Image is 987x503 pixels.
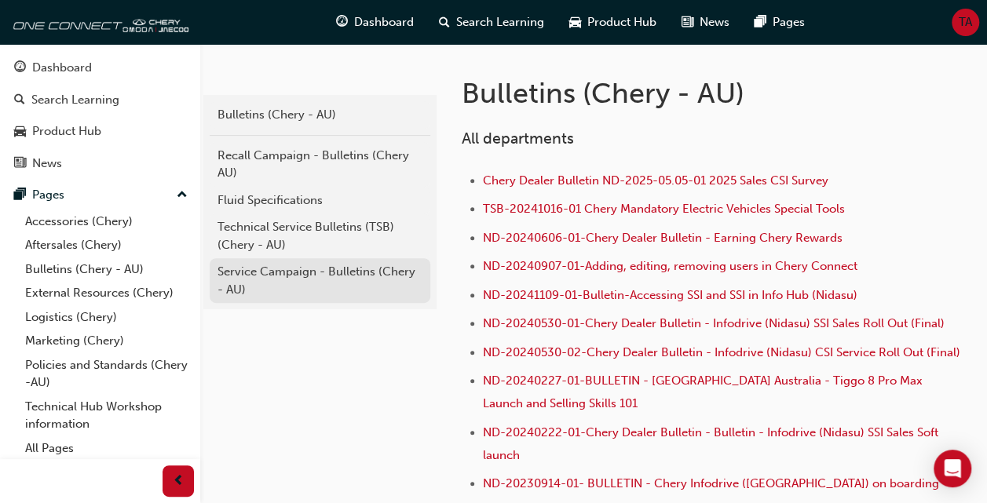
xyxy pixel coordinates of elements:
a: guage-iconDashboard [324,6,426,38]
span: pages-icon [755,13,766,32]
span: All departments [462,129,574,148]
span: car-icon [569,13,581,32]
span: news-icon [682,13,693,32]
a: News [6,149,194,178]
a: Logistics (Chery) [19,305,194,330]
a: Accessories (Chery) [19,210,194,234]
button: Pages [6,180,194,210]
a: Recall Campaign - Bulletins (Chery AU) [210,142,430,187]
a: ND-20240907-01-Adding, editing, removing users in Chery Connect [483,259,857,273]
span: Product Hub [587,13,656,31]
h1: Bulletins (Chery - AU) [462,76,868,111]
span: News [700,13,729,31]
span: search-icon [14,93,25,108]
div: Dashboard [32,59,92,77]
span: Dashboard [354,13,414,31]
div: Pages [32,186,64,204]
button: TA [952,9,979,36]
a: Product Hub [6,117,194,146]
a: Service Campaign - Bulletins (Chery - AU) [210,258,430,303]
div: Recall Campaign - Bulletins (Chery AU) [218,147,422,182]
a: ND-20240606-01-Chery Dealer Bulletin - Earning Chery Rewards [483,231,843,245]
a: Search Learning [6,86,194,115]
a: news-iconNews [669,6,742,38]
a: Bulletins (Chery - AU) [210,101,430,129]
span: Pages [773,13,805,31]
a: Bulletins (Chery - AU) [19,257,194,282]
a: car-iconProduct Hub [557,6,669,38]
div: Search Learning [31,91,119,109]
div: Open Intercom Messenger [934,450,971,487]
span: prev-icon [173,472,185,491]
a: Technical Service Bulletins (TSB) (Chery - AU) [210,213,430,258]
div: News [32,155,62,173]
a: ND-20240227-01-BULLETIN - [GEOGRAPHIC_DATA] Australia - Tiggo 8 Pro Max Launch and Selling Skills... [483,374,926,410]
span: search-icon [439,13,450,32]
a: ND-20240530-02-Chery Dealer Bulletin - Infodrive (Nidasu) CSI Service Roll Out (Final) [483,345,960,359]
div: Bulletins (Chery - AU) [218,106,422,124]
a: Aftersales (Chery) [19,233,194,257]
a: pages-iconPages [742,6,817,38]
a: Policies and Standards (Chery -AU) [19,353,194,395]
span: news-icon [14,157,26,171]
span: guage-icon [336,13,348,32]
a: ND-20241109-01-Bulletin-Accessing SSI and SSI in Info Hub (Nidasu) [483,288,857,302]
a: Chery Dealer Bulletin ND-2025-05.05-01 2025 Sales CSI Survey [483,173,828,188]
span: pages-icon [14,188,26,202]
div: Fluid Specifications [218,191,422,210]
a: Technical Hub Workshop information [19,395,194,436]
span: TA [959,13,972,31]
a: Fluid Specifications [210,187,430,214]
div: Service Campaign - Bulletins (Chery - AU) [218,263,422,298]
span: car-icon [14,125,26,139]
a: Dashboard [6,53,194,82]
a: Marketing (Chery) [19,329,194,353]
span: guage-icon [14,61,26,75]
div: Product Hub [32,122,101,140]
img: oneconnect [8,6,188,38]
a: ND-20230914-01- BULLETIN - Chery Infodrive ([GEOGRAPHIC_DATA]) on boarding [483,476,939,490]
a: All Pages [19,436,194,461]
a: ND-20240222-01-Chery Dealer Bulletin - Bulletin - Infodrive (Nidasu) SSI Sales Soft launch [483,425,941,462]
div: Technical Service Bulletins (TSB) (Chery - AU) [218,218,422,253]
a: ND-20240530-01-Chery Dealer Bulletin - Infodrive (Nidasu) SSI Sales Roll Out (Final) [483,316,945,330]
a: External Resources (Chery) [19,281,194,305]
span: Search Learning [456,13,544,31]
a: search-iconSearch Learning [426,6,557,38]
a: TSB-20241016-01 Chery Mandatory Electric Vehicles Special Tools [483,202,845,216]
span: up-icon [177,185,188,206]
button: DashboardSearch LearningProduct HubNews [6,50,194,180]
